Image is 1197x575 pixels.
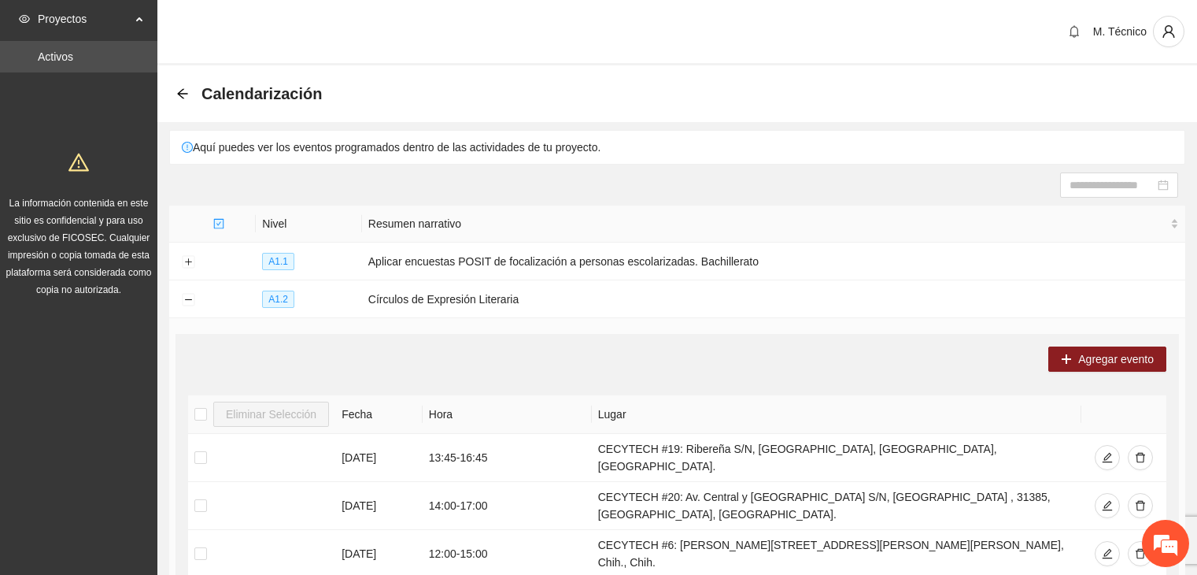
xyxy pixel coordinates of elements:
td: [DATE] [335,434,423,482]
span: edit [1102,548,1113,561]
td: 13:45 - 16:45 [423,434,592,482]
button: delete [1128,541,1153,566]
td: Círculos de Expresión Literaria [362,280,1185,318]
td: CECYTECH #19: Ribereña S/N, [GEOGRAPHIC_DATA], [GEOGRAPHIC_DATA], [GEOGRAPHIC_DATA]. [592,434,1081,482]
th: Lugar [592,395,1081,434]
div: Back [176,87,189,101]
span: edit [1102,452,1113,465]
span: Proyectos [38,3,131,35]
div: Aquí puedes ver los eventos programados dentro de las actividades de tu proyecto. [170,131,1184,164]
span: plus [1061,354,1072,366]
button: Expand row [182,256,194,269]
th: Hora [423,395,592,434]
span: exclamation-circle [182,142,193,153]
th: Fecha [335,395,423,434]
span: M. Técnico [1093,25,1147,38]
span: Calendarización [201,81,322,106]
button: user [1153,16,1184,47]
span: Agregar evento [1078,351,1154,368]
span: edit [1102,500,1113,513]
button: delete [1128,493,1153,518]
span: bell [1062,25,1086,38]
span: Resumen narrativo [368,215,1167,232]
span: delete [1135,500,1146,513]
button: edit [1095,541,1120,566]
span: A1.2 [262,291,294,308]
td: 14:00 - 17:00 [423,482,592,530]
span: delete [1135,452,1146,465]
button: edit [1095,493,1120,518]
button: bell [1062,19,1087,44]
td: CECYTECH #20: Av. Central y [GEOGRAPHIC_DATA] S/N, [GEOGRAPHIC_DATA] , 31385, [GEOGRAPHIC_DATA], ... [592,482,1081,530]
button: Eliminar Selección [213,402,329,427]
span: user [1154,24,1184,39]
span: warning [68,152,89,172]
span: delete [1135,548,1146,561]
button: delete [1128,445,1153,470]
a: Activos [38,50,73,63]
button: Collapse row [182,294,194,306]
span: arrow-left [176,87,189,100]
th: Resumen narrativo [362,206,1185,243]
span: check-square [213,218,224,229]
td: Aplicar encuestas POSIT de focalización a personas escolarizadas. Bachillerato [362,243,1185,280]
span: A1.1 [262,253,294,270]
span: eye [19,13,30,24]
button: edit [1095,445,1120,470]
th: Nivel [256,206,361,243]
td: [DATE] [335,482,423,530]
button: plusAgregar evento [1048,347,1166,372]
span: La información contenida en este sitio es confidencial y para uso exclusivo de FICOSEC. Cualquier... [6,198,152,295]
